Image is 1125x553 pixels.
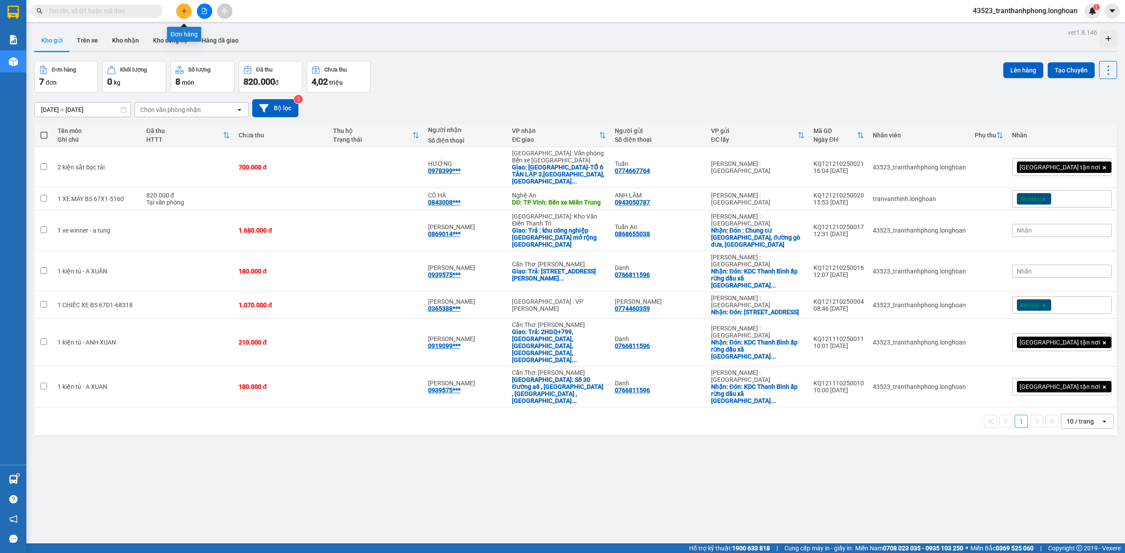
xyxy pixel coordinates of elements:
div: 43523_tranthanhphong.longhoan [873,339,966,346]
div: DĐ: TP Vinh: Bến xe Miền Trung [512,199,606,206]
button: 1 [1015,415,1028,428]
div: Nhãn [1012,132,1112,139]
button: Hàng đã giao [195,30,246,51]
div: CÔ HÀ [428,192,504,199]
svg: open [1101,418,1108,425]
button: Chưa thu4,02 triệu [307,61,370,93]
th: Toggle SortBy [707,124,809,147]
img: solution-icon [9,35,18,44]
div: KQ121110250010 [813,380,864,387]
th: Toggle SortBy [142,124,235,147]
span: Ngày in phiếu: 16:04 ngày [59,18,181,27]
div: Nhận: Đón: KDC Thanh Bình ấp rừng dầu xã Mỹ Hạnh Bắc Huyện Đức Hòa Tỉnh Long An [711,339,805,360]
button: Lên hàng [1003,62,1043,78]
span: ... [572,356,577,363]
div: Trang Nguyễn [428,335,504,342]
div: Nguyễn hữu Nghị [428,380,504,387]
div: Giao: Số 30 Đường a8 , kdc hưng Phú , phường Hưng Phú , TP cần Thơ [512,376,606,404]
div: Nguyên văn duong [428,223,504,230]
div: 180.000 đ [239,268,324,275]
span: file-add [201,8,207,14]
div: 0774460359 [615,305,650,312]
div: Mã GD [813,127,857,134]
div: 08:46 [DATE] [813,305,864,312]
sup: 2 [294,95,303,104]
div: Nghi Nguyen [428,264,504,271]
div: KQ121210250004 [813,298,864,305]
div: Cần Thơ: [PERSON_NAME] [512,321,606,328]
div: Nguyễn Văn Lực [615,298,702,305]
th: Toggle SortBy [809,124,868,147]
div: Thu hộ [333,127,412,134]
span: | [777,543,778,553]
div: KQ121210250020 [813,192,864,199]
strong: 0708 023 035 - 0935 103 250 [883,545,963,552]
div: Người gửi [615,127,702,134]
input: Tìm tên, số ĐT hoặc mã đơn [48,6,152,16]
sup: 1 [17,474,19,476]
div: 1 xe winner - a tung [58,227,137,234]
div: Số điện thoại [428,137,504,144]
button: Khối lượng0kg [102,61,166,93]
div: 1.680.000 đ [239,227,324,234]
div: Nghệ An [512,192,606,199]
div: Đã thu [146,127,223,134]
div: Tuấn An [615,223,702,230]
div: 15:53 [DATE] [813,199,864,206]
div: Cần Thơ: [PERSON_NAME] [512,261,606,268]
div: Tạo kho hàng mới [1100,30,1117,47]
div: Nhận: Đón: KDC Thanh Bình ấp rừng dầu xã Mỹ Hạnh Bắc Huyện Đức Hòa Tỉnh Long An [711,268,805,289]
div: 10:01 [DATE] [813,342,864,349]
strong: PHIẾU DÁN LÊN HÀNG [62,4,178,16]
div: [GEOGRAPHIC_DATA]: Kho Văn Điển Thanh Trì [512,213,606,227]
button: Kho công nợ [146,30,195,51]
button: Đã thu820.000đ [239,61,302,93]
div: tranvanthinh.longhoan [873,195,966,202]
span: plus [181,8,187,14]
div: Ngày ĐH [813,136,857,143]
button: Bộ lọc [252,99,298,117]
div: 0766811596 [615,342,650,349]
span: [GEOGRAPHIC_DATA] tận nơi [1020,163,1100,171]
th: Toggle SortBy [329,124,423,147]
div: Giao: Trả: 2HGQ+799, Trường Thành, Thới Lai, Cần Thơ, Việt Nam [512,328,606,363]
div: Giao: Trả : khu công nghiệp yên phong mở rộng Bắc ninh [512,227,606,248]
span: notification [9,515,18,523]
button: Kho nhận [105,30,146,51]
div: 12:31 [DATE] [813,230,864,237]
button: file-add [197,4,212,19]
span: đ [275,79,279,86]
span: question-circle [9,495,18,503]
div: HTTT [146,136,223,143]
div: Giao: QUẢNG NINH-TỔ 6 TÂN LẬP 3,CẨM THUỶ,CẨM THUỶ,QUẢNG NINH [512,164,606,185]
div: 43523_tranthanhphong.longhoan [873,164,966,171]
div: 1 kiện tủ - A XUÂN [58,268,137,275]
div: [PERSON_NAME] : [GEOGRAPHIC_DATA] [711,325,805,339]
div: Số lượng [188,67,210,73]
div: 16:04 [DATE] [813,167,864,174]
div: VP nhận [512,127,599,134]
span: search [36,8,43,14]
div: Danh [615,335,702,342]
div: 2 kiện sắt bọc tải [58,164,137,171]
div: [GEOGRAPHIC_DATA]: Văn phòng Bến xe [GEOGRAPHIC_DATA] [512,150,606,164]
input: Select a date range. [35,103,131,117]
div: 1 kiện tủ - ANH XUAN [58,339,137,346]
span: [PHONE_NUMBER] [4,30,67,45]
div: Đơn hàng [167,27,201,42]
strong: CSKH: [24,30,47,37]
span: 0 [107,76,112,87]
span: ... [572,178,577,185]
span: Cung cấp máy in - giấy in: [784,543,853,553]
span: triệu [329,79,343,86]
div: ver 1.8.146 [1068,28,1097,37]
div: Danh [615,264,702,271]
button: Số lượng8món [171,61,234,93]
div: ANH LÂM [615,192,702,199]
span: món [182,79,194,86]
button: aim [217,4,232,19]
div: 43523_tranthanhphong.longhoan [873,227,966,234]
th: Toggle SortBy [508,124,610,147]
span: Miền Nam [855,543,963,553]
div: KQ121210250016 [813,264,864,271]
